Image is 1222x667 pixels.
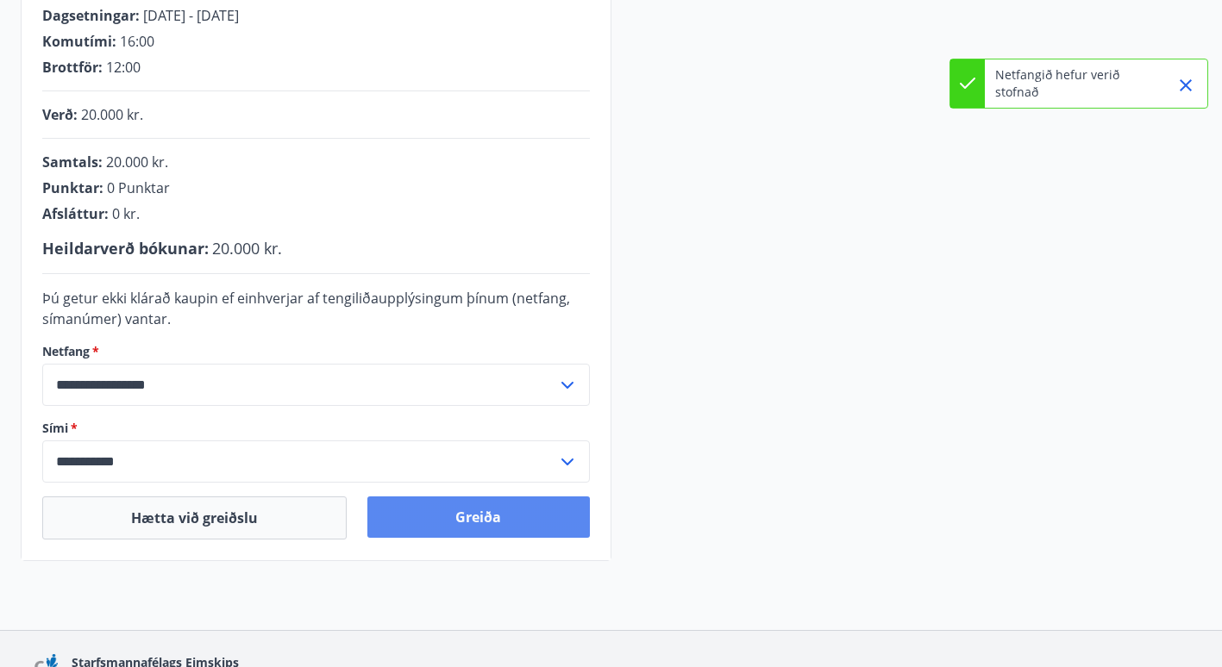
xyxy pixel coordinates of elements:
[42,6,140,25] span: Dagsetningar :
[120,32,154,51] span: 16:00
[106,58,141,77] span: 12:00
[42,204,109,223] span: Afsláttur :
[112,204,140,223] span: 0 kr.
[42,343,590,360] label: Netfang
[107,178,170,197] span: 0 Punktar
[42,496,347,539] button: Hætta við greiðslu
[367,496,589,538] button: Greiða
[42,178,103,197] span: Punktar :
[42,238,209,259] span: Heildarverð bókunar :
[106,153,168,171] span: 20.000 kr.
[42,420,590,437] label: Sími
[42,58,103,77] span: Brottför :
[42,153,103,171] span: Samtals :
[81,105,143,124] span: 20.000 kr.
[42,105,78,124] span: Verð :
[42,289,570,328] span: Þú getur ekki klárað kaupin ef einhverjar af tengiliðaupplýsingum þínum (netfang, símanúmer) vantar.
[995,66,1147,101] p: Netfangið hefur verið stofnað
[1171,71,1200,100] button: Close
[143,6,239,25] span: [DATE] - [DATE]
[42,32,116,51] span: Komutími :
[212,238,282,259] span: 20.000 kr.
